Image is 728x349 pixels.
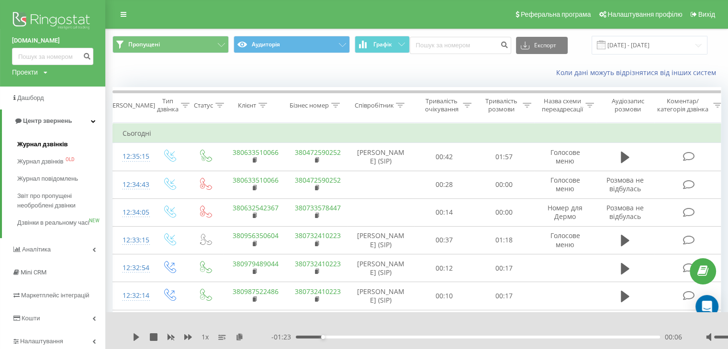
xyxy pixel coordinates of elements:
[534,143,596,171] td: Голосове меню
[233,259,279,268] a: 380979489044
[233,231,279,240] a: 380956350604
[534,198,596,226] td: Номер для Дермо
[123,259,142,277] div: 12:32:54
[414,226,474,254] td: 00:37
[22,246,51,253] span: Аналiтика
[347,310,414,338] td: Сніжана (SIP)
[17,140,68,149] span: Журнал дзвінків
[695,295,718,318] div: Open Intercom Messenger
[534,226,596,254] td: Голосове меню
[107,101,155,109] div: [PERSON_NAME]
[17,218,89,228] span: Дзвінки в реальному часі
[17,170,105,187] a: Журнал повідомлень
[233,203,279,212] a: 380632542367
[355,36,410,53] button: Графік
[238,101,256,109] div: Клієнт
[12,67,38,77] div: Проекти
[423,97,460,113] div: Тривалість очікування
[21,269,46,276] span: Mini CRM
[12,10,93,33] img: Ringostat logo
[295,231,341,240] a: 380732410223
[474,254,534,282] td: 00:17
[373,41,392,48] span: Графік
[17,174,78,184] span: Журнал повідомлень
[698,11,715,18] span: Вихід
[534,310,596,338] td: Голосове меню
[123,147,142,166] div: 12:35:15
[607,11,682,18] span: Налаштування профілю
[20,338,63,345] span: Налаштування
[474,226,534,254] td: 01:18
[233,287,279,296] a: 380987522486
[123,203,142,222] div: 12:34:05
[347,282,414,310] td: [PERSON_NAME] (SIP)
[128,41,160,48] span: Пропущені
[123,175,142,194] div: 12:34:43
[516,37,568,54] button: Експорт
[123,286,142,305] div: 12:32:14
[354,101,393,109] div: Співробітник
[521,11,591,18] span: Реферальна програма
[271,332,296,342] span: - 01:23
[655,97,711,113] div: Коментар/категорія дзвінка
[295,259,341,268] a: 380732410223
[410,37,511,54] input: Пошук за номером
[2,109,105,132] a: Центр звернень
[295,148,341,157] a: 380472590252
[347,254,414,282] td: [PERSON_NAME] (SIP)
[194,101,213,109] div: Статус
[542,97,583,113] div: Назва схеми переадресації
[665,332,682,342] span: 00:06
[17,191,101,210] span: Звіт про пропущені необроблені дзвінки
[474,143,534,171] td: 01:57
[414,310,474,338] td: 01:45
[295,175,341,185] a: 380472590252
[606,203,644,221] span: Розмова не відбулась
[605,97,651,113] div: Аудіозапис розмови
[17,157,63,166] span: Журнал дзвінків
[17,214,105,231] a: Дзвінки в реальному часіNEW
[482,97,520,113] div: Тривалість розмови
[22,315,40,322] span: Кошти
[112,36,229,53] button: Пропущені
[295,203,341,212] a: 380733578447
[474,198,534,226] td: 00:00
[474,310,534,338] td: 01:21
[23,117,72,124] span: Центр звернень
[233,148,279,157] a: 380633510066
[414,254,474,282] td: 00:12
[157,97,179,113] div: Тип дзвінка
[347,226,414,254] td: [PERSON_NAME] (SIP)
[234,36,350,53] button: Аудиторія
[414,282,474,310] td: 00:10
[113,124,726,143] td: Сьогодні
[233,175,279,185] a: 380633510066
[21,292,90,299] span: Маркетплейс інтеграцій
[347,143,414,171] td: [PERSON_NAME] (SIP)
[534,171,596,198] td: Голосове меню
[17,94,44,101] span: Дашборд
[290,101,329,109] div: Бізнес номер
[556,68,721,77] a: Коли дані можуть відрізнятися вiд інших систем
[414,143,474,171] td: 00:42
[17,187,105,214] a: Звіт про пропущені необроблені дзвінки
[12,48,93,65] input: Пошук за номером
[606,175,644,193] span: Розмова не відбулась
[474,171,534,198] td: 00:00
[414,171,474,198] td: 00:28
[295,287,341,296] a: 380732410223
[17,153,105,170] a: Журнал дзвінківOLD
[17,136,105,153] a: Журнал дзвінків
[12,36,93,45] a: [DOMAIN_NAME]
[474,282,534,310] td: 00:17
[202,332,209,342] span: 1 x
[321,335,325,339] div: Accessibility label
[414,198,474,226] td: 00:14
[123,231,142,250] div: 12:33:15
